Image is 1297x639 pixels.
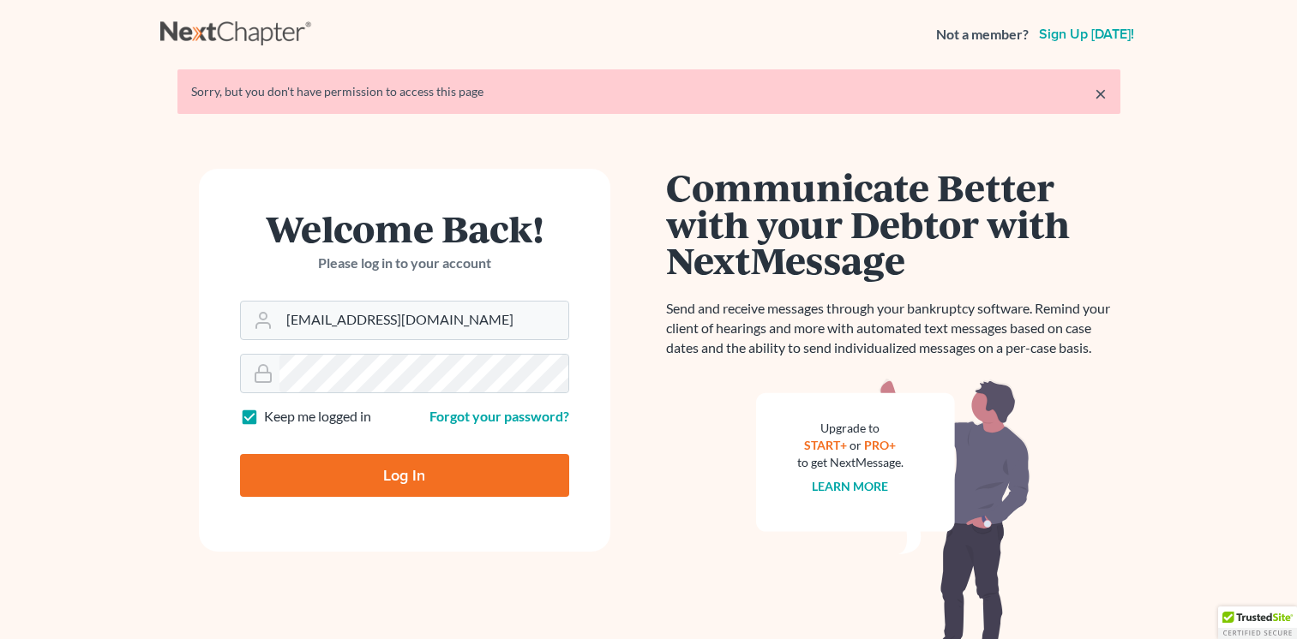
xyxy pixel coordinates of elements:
div: TrustedSite Certified [1218,606,1297,639]
a: Learn more [812,479,888,493]
a: START+ [804,438,847,452]
div: Sorry, but you don't have permission to access this page [191,83,1107,100]
strong: Not a member? [936,25,1029,45]
a: × [1095,83,1107,104]
span: or [850,438,862,452]
a: PRO+ [864,438,896,452]
a: Forgot your password? [429,408,569,424]
a: Sign up [DATE]! [1036,27,1138,41]
label: Keep me logged in [264,407,371,427]
input: Email Address [279,302,568,339]
h1: Welcome Back! [240,210,569,247]
p: Send and receive messages through your bankruptcy software. Remind your client of hearings and mo... [666,299,1120,358]
div: to get NextMessage. [797,454,904,471]
p: Please log in to your account [240,254,569,273]
div: Upgrade to [797,420,904,437]
input: Log In [240,454,569,497]
h1: Communicate Better with your Debtor with NextMessage [666,169,1120,278]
